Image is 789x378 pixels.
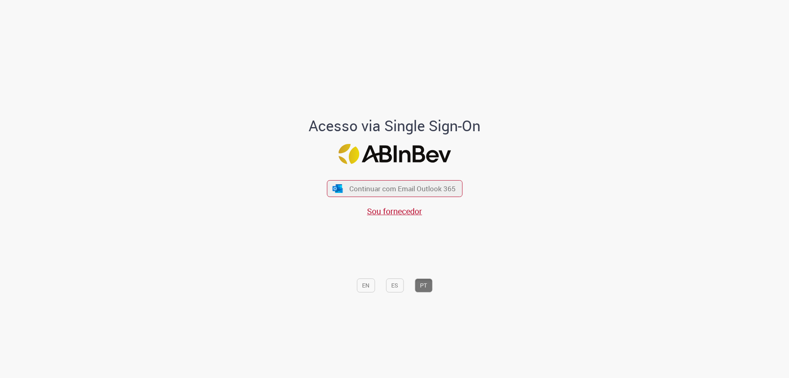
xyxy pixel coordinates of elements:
span: Continuar com Email Outlook 365 [349,184,456,193]
a: Sou fornecedor [367,206,422,217]
h1: Acesso via Single Sign-On [281,118,509,134]
button: ícone Azure/Microsoft 360 Continuar com Email Outlook 365 [327,180,462,197]
button: PT [415,278,432,292]
button: EN [357,278,375,292]
img: ícone Azure/Microsoft 360 [332,184,344,193]
button: ES [386,278,404,292]
img: Logo ABInBev [338,144,451,164]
